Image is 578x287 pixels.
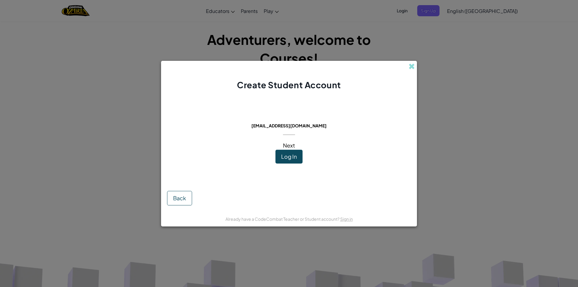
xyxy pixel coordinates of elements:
[251,123,327,128] span: [EMAIL_ADDRESS][DOMAIN_NAME]
[225,216,340,222] span: Already have a CodeCombat Teacher or Student account?
[275,150,303,164] button: Log In
[173,195,186,201] span: Back
[247,114,332,121] span: This email is already in use:
[237,80,341,90] span: Create Student Account
[283,142,295,149] span: Next
[167,191,192,205] button: Back
[340,216,353,222] a: Sign in
[281,153,297,160] span: Log In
